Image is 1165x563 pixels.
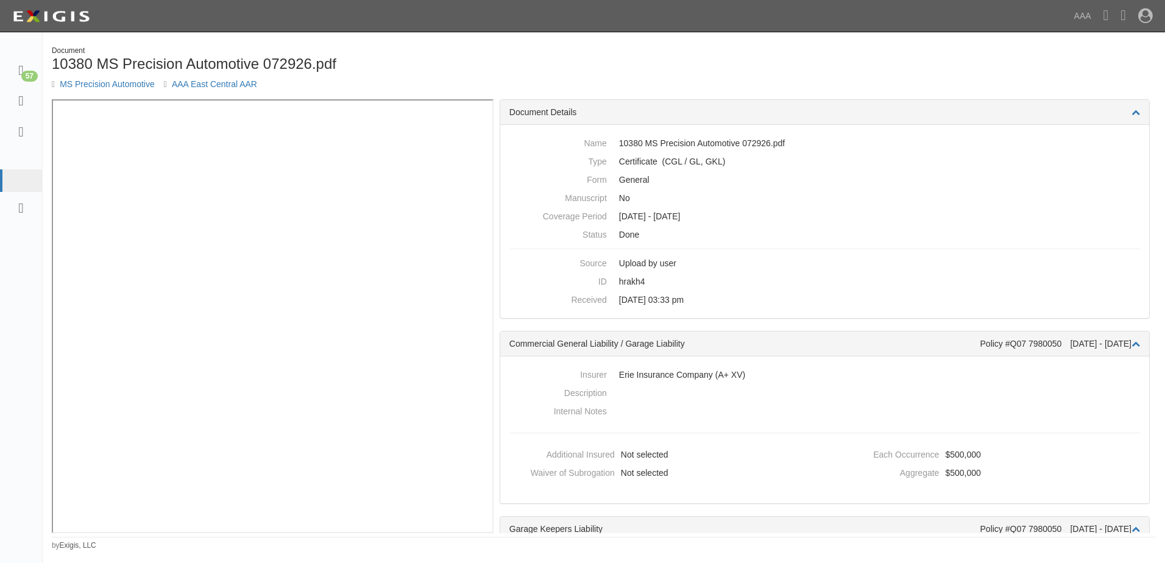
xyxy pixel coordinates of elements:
img: logo-5460c22ac91f19d4615b14bd174203de0afe785f0fc80cf4dbbc73dc1793850b.png [9,5,93,27]
dd: [DATE] - [DATE] [509,207,1140,225]
a: Notifications [1097,1,1115,31]
a: AAA [1068,4,1097,28]
dt: Type [509,152,607,168]
dt: Name [509,134,607,149]
dd: Erie Insurance Company (A+ XV) [509,366,1140,384]
a: AAA East Central AAR [172,79,257,89]
dd: No [509,189,1140,207]
dt: Received [509,291,607,306]
dt: Form [509,171,607,186]
dd: Upload by user [509,254,1140,272]
a: MS Precision Automotive [60,79,155,89]
dd: Commercial General Liability / Garage Liability Garage Keepers Liability [509,152,1140,171]
div: 57 [21,71,38,82]
dt: ID [509,272,607,288]
i: Help Center - Complianz [1121,7,1126,23]
dd: [DATE] 03:33 pm [509,291,1140,309]
dt: Manuscript [509,189,607,204]
dd: Not selected [505,464,820,482]
small: by [52,540,96,551]
dt: Aggregate [829,464,939,479]
dt: Waiver of Subrogation [505,464,615,479]
dd: hrakh4 [509,272,1140,291]
dt: Coverage Period [509,207,607,222]
div: Policy #Q07 7980050 [DATE] - [DATE] [980,523,1140,535]
div: Garage Keepers Liability [509,523,980,535]
dt: Description [509,384,607,399]
dt: Insurer [509,366,607,381]
dt: Additional Insured [505,445,615,461]
dd: 10380 MS Precision Automotive 072926.pdf [509,134,1140,152]
dd: General [509,171,1140,189]
dd: Done [509,225,1140,244]
a: Exigis, LLC [60,541,96,550]
dt: Each Occurrence [829,445,939,461]
div: Commercial General Liability / Garage Liability [509,338,980,350]
div: Policy #Q07 7980050 [DATE] - [DATE] [980,338,1140,350]
div: Document [52,46,595,56]
h1: 10380 MS Precision Automotive 072926.pdf [52,56,595,72]
dd: $500,000 [829,464,1144,482]
dd: Not selected [505,445,820,464]
dt: Internal Notes [509,402,607,417]
dt: Status [509,225,607,241]
dt: Source [509,254,607,269]
div: Document Details [500,100,1149,125]
dd: $500,000 [829,445,1144,464]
